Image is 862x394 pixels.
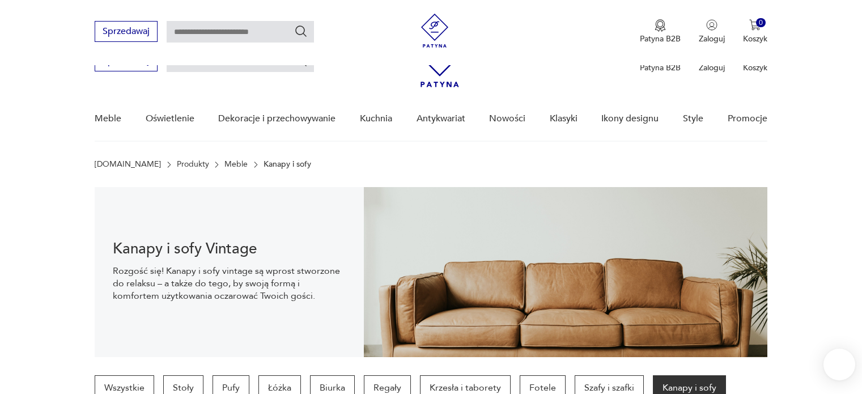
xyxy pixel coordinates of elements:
[749,19,761,31] img: Ikona koszyka
[294,24,308,38] button: Szukaj
[224,160,248,169] a: Meble
[364,187,767,357] img: 4dcd11543b3b691785adeaf032051535.jpg
[360,97,392,141] a: Kuchnia
[743,33,767,44] p: Koszyk
[417,97,465,141] a: Antykwariat
[177,160,209,169] a: Produkty
[699,33,725,44] p: Zaloguj
[699,19,725,44] button: Zaloguj
[640,33,681,44] p: Patyna B2B
[640,62,681,73] p: Patyna B2B
[113,265,346,302] p: Rozgość się! Kanapy i sofy vintage są wprost stworzone do relaksu – a także do tego, by swoją for...
[706,19,717,31] img: Ikonka użytkownika
[823,349,855,380] iframe: Smartsupp widget button
[418,14,452,48] img: Patyna - sklep z meblami i dekoracjami vintage
[95,58,158,66] a: Sprzedawaj
[489,97,525,141] a: Nowości
[728,97,767,141] a: Promocje
[113,242,346,256] h1: Kanapy i sofy Vintage
[640,19,681,44] button: Patyna B2B
[95,21,158,42] button: Sprzedawaj
[550,97,578,141] a: Klasyki
[743,19,767,44] button: 0Koszyk
[95,97,121,141] a: Meble
[743,62,767,73] p: Koszyk
[95,28,158,36] a: Sprzedawaj
[264,160,311,169] p: Kanapy i sofy
[699,62,725,73] p: Zaloguj
[95,160,161,169] a: [DOMAIN_NAME]
[601,97,659,141] a: Ikony designu
[640,19,681,44] a: Ikona medaluPatyna B2B
[756,18,766,28] div: 0
[218,97,336,141] a: Dekoracje i przechowywanie
[655,19,666,32] img: Ikona medalu
[683,97,703,141] a: Style
[146,97,194,141] a: Oświetlenie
